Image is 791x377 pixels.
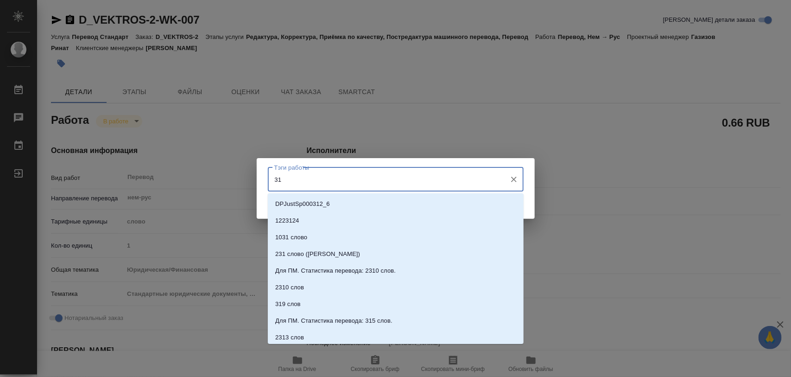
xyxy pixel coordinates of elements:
[275,266,396,275] p: Для ПМ. Статистика перевода: 2310 слов.
[275,300,301,309] p: 319 слов
[275,249,360,259] p: 231 слово ([PERSON_NAME])
[275,316,392,326] p: Для ПМ. Статистика перевода: 315 слов.
[275,216,299,225] p: 1223124
[507,173,520,186] button: Очистить
[275,233,307,242] p: 1031 слово
[275,333,304,342] p: 2313 слов
[275,283,304,292] p: 2310 слов
[275,199,330,209] p: DPJustSp000312_6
